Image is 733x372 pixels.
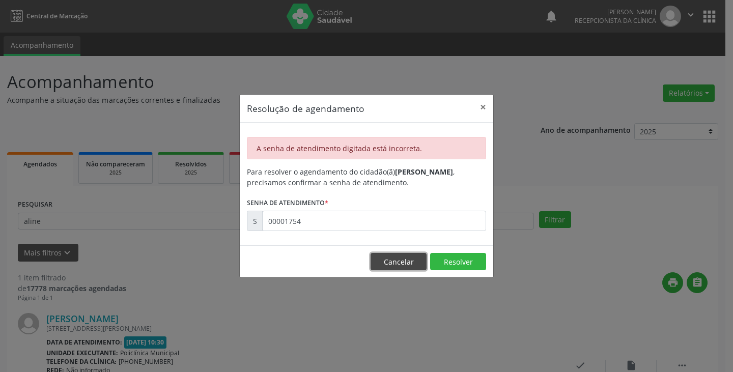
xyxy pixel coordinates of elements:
[247,211,263,231] div: S
[247,102,364,115] h5: Resolução de agendamento
[247,137,486,159] div: A senha de atendimento digitada está incorreta.
[395,167,453,177] b: [PERSON_NAME]
[473,95,493,120] button: Close
[430,253,486,270] button: Resolver
[371,253,427,270] button: Cancelar
[247,195,328,211] label: Senha de atendimento
[247,166,486,188] div: Para resolver o agendamento do cidadão(ã) , precisamos confirmar a senha de atendimento.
